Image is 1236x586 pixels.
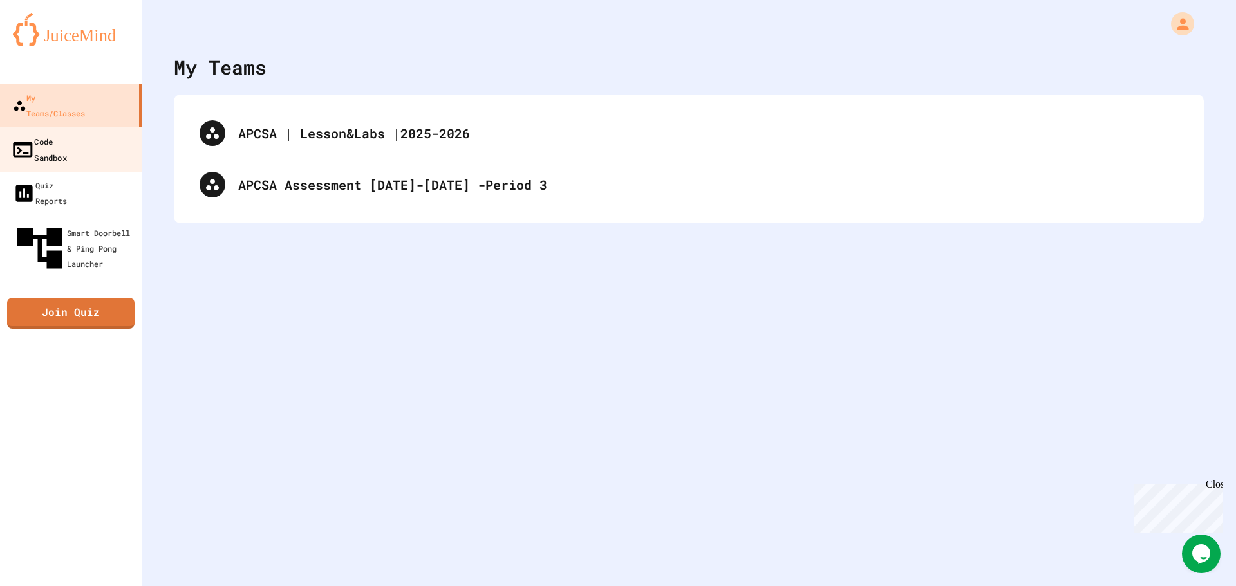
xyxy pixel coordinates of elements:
div: Chat with us now!Close [5,5,89,82]
iframe: chat widget [1129,479,1223,533]
div: My Teams [174,53,267,82]
div: My Teams/Classes [13,90,85,121]
div: My Account [1157,9,1197,39]
div: APCSA | Lesson&Labs |2025-2026 [187,107,1191,159]
div: APCSA Assessment [DATE]-[DATE] -Period 3 [238,175,1178,194]
div: Code Sandbox [11,133,67,165]
div: Smart Doorbell & Ping Pong Launcher [13,221,136,275]
img: logo-orange.svg [13,13,129,46]
div: Quiz Reports [13,178,67,208]
div: APCSA Assessment [DATE]-[DATE] -Period 3 [187,159,1191,210]
iframe: chat widget [1182,535,1223,573]
div: APCSA | Lesson&Labs |2025-2026 [238,124,1178,143]
a: Join Quiz [7,298,135,329]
